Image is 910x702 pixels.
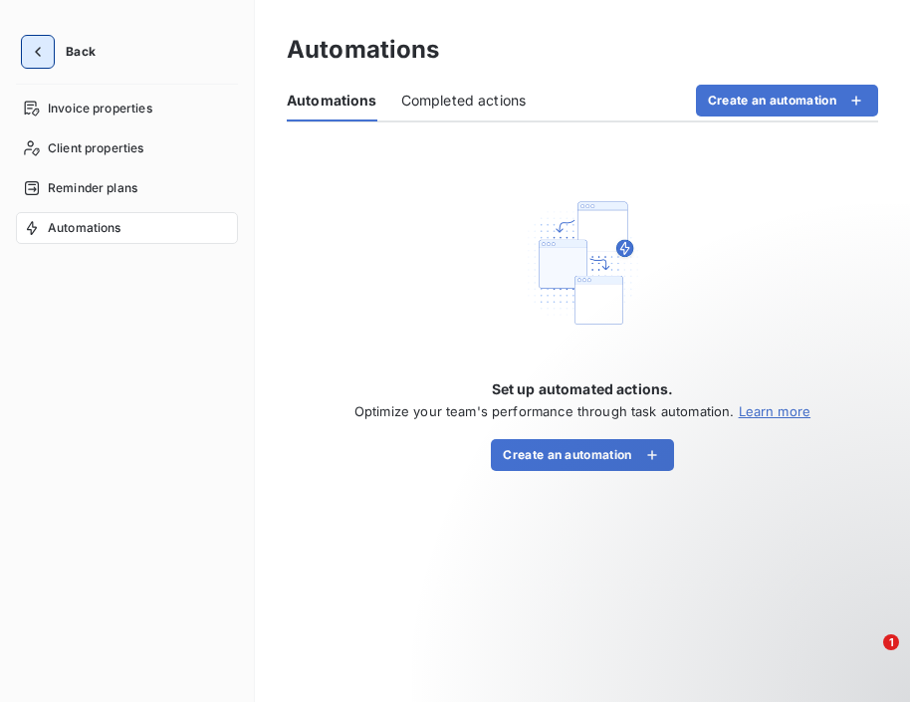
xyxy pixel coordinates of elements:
[287,91,377,111] span: Automations
[354,403,735,419] span: Optimize your team's performance through task automation.
[16,212,238,244] a: Automations
[48,100,152,117] span: Invoice properties
[492,379,674,399] span: Set up automated actions.
[739,403,811,419] a: Learn more
[696,85,878,117] button: Create an automation
[66,46,96,58] span: Back
[48,139,144,157] span: Client properties
[883,634,899,650] span: 1
[16,132,238,164] a: Client properties
[48,219,121,237] span: Automations
[842,634,890,682] iframe: Intercom live chat
[16,36,112,68] button: Back
[491,439,673,471] button: Create an automation
[512,509,910,648] iframe: Intercom notifications message
[16,93,238,124] a: Invoice properties
[401,91,527,111] span: Completed actions
[16,172,238,204] a: Reminder plans
[287,32,440,68] h3: Automations
[48,179,137,197] span: Reminder plans
[519,199,646,328] img: Empty state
